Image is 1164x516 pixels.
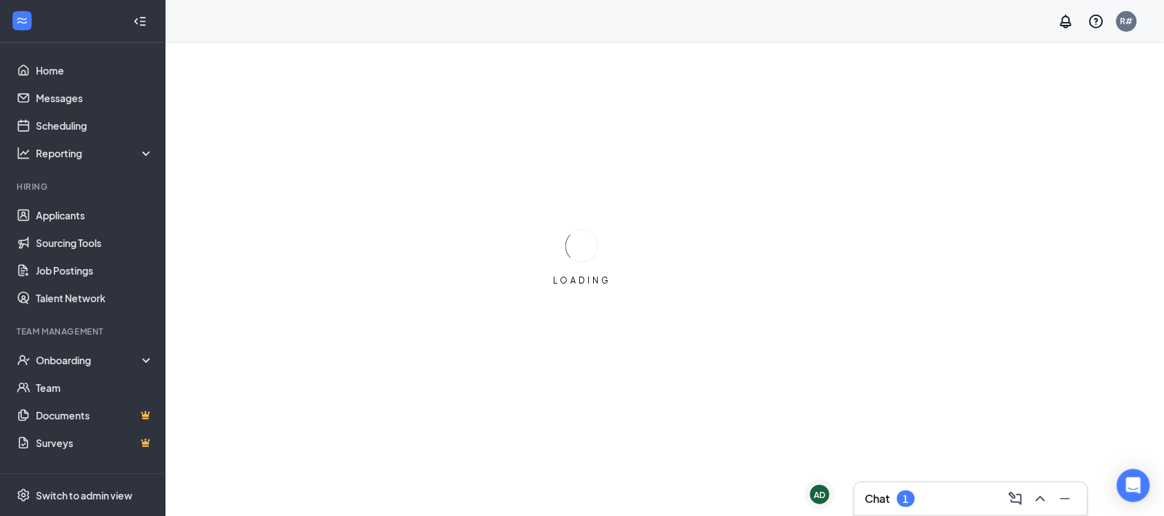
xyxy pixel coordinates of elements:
[1121,15,1133,27] div: R#
[15,14,29,28] svg: WorkstreamLogo
[17,146,30,160] svg: Analysis
[36,57,154,84] a: Home
[36,284,154,312] a: Talent Network
[1058,13,1074,30] svg: Notifications
[36,84,154,112] a: Messages
[17,181,151,192] div: Hiring
[1057,490,1074,507] svg: Minimize
[36,488,132,502] div: Switch to admin view
[36,112,154,139] a: Scheduling
[17,353,30,367] svg: UserCheck
[17,470,151,482] div: Payroll
[1117,469,1150,502] div: Open Intercom Messenger
[1088,13,1105,30] svg: QuestionInfo
[36,229,154,257] a: Sourcing Tools
[548,275,616,286] div: LOADING
[36,201,154,229] a: Applicants
[36,429,154,457] a: SurveysCrown
[903,493,909,505] div: 1
[17,488,30,502] svg: Settings
[36,146,154,160] div: Reporting
[1054,488,1076,510] button: Minimize
[1032,490,1049,507] svg: ChevronUp
[1007,490,1024,507] svg: ComposeMessage
[1005,488,1027,510] button: ComposeMessage
[814,489,826,501] div: AD
[36,353,142,367] div: Onboarding
[36,257,154,284] a: Job Postings
[36,401,154,429] a: DocumentsCrown
[36,374,154,401] a: Team
[1030,488,1052,510] button: ChevronUp
[865,491,890,506] h3: Chat
[17,326,151,337] div: Team Management
[133,14,147,28] svg: Collapse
